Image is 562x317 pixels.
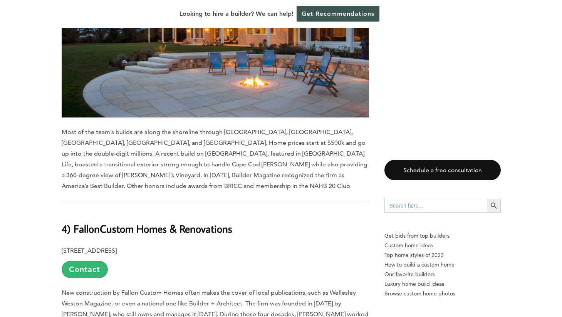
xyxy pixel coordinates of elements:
b: Custom Homes & Renovations [100,222,232,235]
p: Get bids from top builders [384,231,501,241]
a: Browse custom home photos [384,289,501,299]
span: Most of the team’s builds are along the shoreline through [GEOGRAPHIC_DATA], [GEOGRAPHIC_DATA], [... [62,128,367,190]
b: 4) Fallon [62,222,100,235]
a: Custom home ideas [384,241,501,250]
a: Schedule a free consultation [384,160,501,180]
input: Search here... [384,199,487,213]
a: Top home styles of 2023 [384,250,501,260]
a: Get Recommendations [297,6,379,22]
iframe: Drift Widget Chat Controller [414,262,553,308]
a: Contact [62,261,108,278]
p: [STREET_ADDRESS] [62,245,369,278]
svg: Search [490,201,498,210]
a: Luxury home build ideas [384,279,501,289]
a: Our favorite builders [384,270,501,279]
a: How to build a custom home [384,260,501,270]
